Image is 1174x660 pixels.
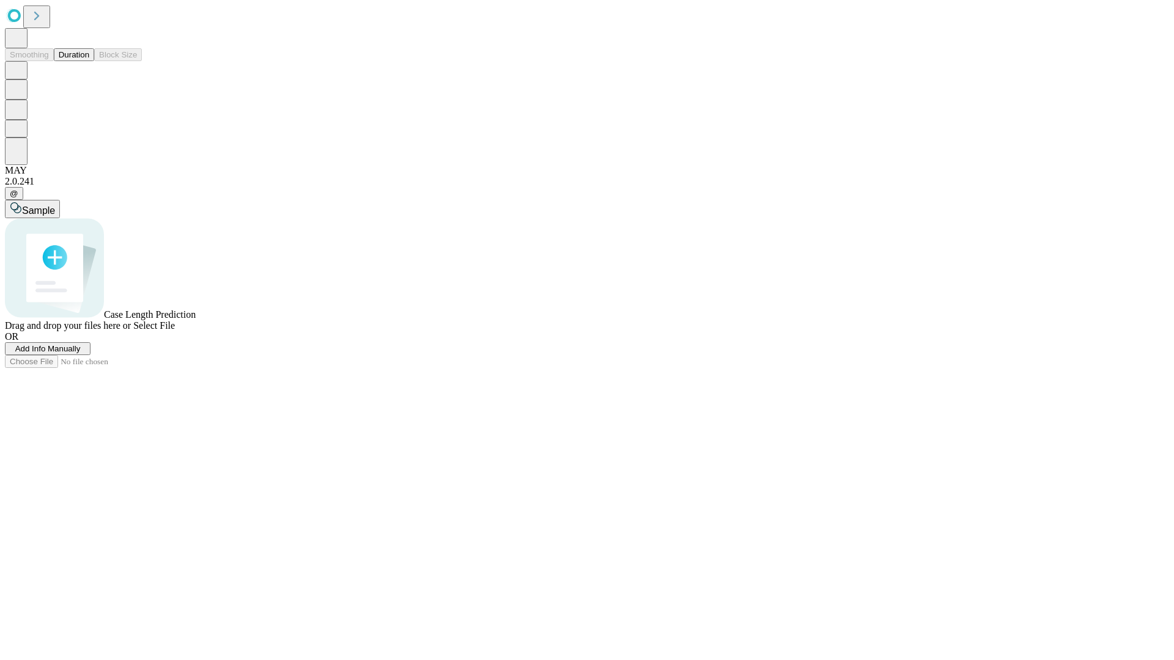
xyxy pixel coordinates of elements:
[133,320,175,331] span: Select File
[22,205,55,216] span: Sample
[94,48,142,61] button: Block Size
[54,48,94,61] button: Duration
[5,187,23,200] button: @
[5,200,60,218] button: Sample
[5,331,18,342] span: OR
[15,344,81,353] span: Add Info Manually
[5,176,1169,187] div: 2.0.241
[5,342,90,355] button: Add Info Manually
[5,165,1169,176] div: MAY
[5,48,54,61] button: Smoothing
[10,189,18,198] span: @
[5,320,131,331] span: Drag and drop your files here or
[104,309,196,320] span: Case Length Prediction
